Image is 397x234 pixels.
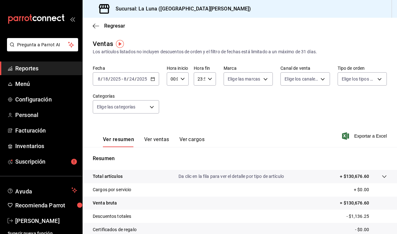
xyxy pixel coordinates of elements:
[15,95,77,104] span: Configuración
[103,136,205,147] div: navigation tabs
[179,136,205,147] button: Ver cargos
[340,173,369,180] p: + $130,676.60
[135,76,137,81] span: /
[93,155,387,162] p: Resumen
[101,76,103,81] span: /
[137,76,147,81] input: ----
[129,76,135,81] input: --
[343,132,387,140] button: Exportar a Excel
[167,66,189,70] label: Hora inicio
[15,142,77,150] span: Inventarios
[93,66,159,70] label: Fecha
[124,76,127,81] input: --
[228,76,260,82] span: Elige las marcas
[17,42,68,48] span: Pregunta a Parrot AI
[110,76,121,81] input: ----
[15,111,77,119] span: Personal
[93,173,123,180] p: Total artículos
[347,213,387,220] p: - $1,136.25
[111,5,251,13] h3: Sucursal: La Luna ([GEOGRAPHIC_DATA][PERSON_NAME])
[116,40,124,48] img: Tooltip marker
[103,76,108,81] input: --
[104,23,125,29] span: Regresar
[93,94,159,98] label: Categorías
[7,38,78,51] button: Pregunta a Parrot AI
[122,76,123,81] span: -
[144,136,169,147] button: Ver ventas
[280,66,330,70] label: Canal de venta
[93,49,387,55] div: Los artículos listados no incluyen descuentos de orden y el filtro de fechas está limitado a un m...
[93,186,131,193] p: Cargos por servicio
[98,76,101,81] input: --
[15,80,77,88] span: Menú
[93,200,117,206] p: Venta bruta
[70,16,75,22] button: open_drawer_menu
[15,157,77,166] span: Suscripción
[127,76,129,81] span: /
[15,201,77,210] span: Recomienda Parrot
[4,46,78,53] a: Pregunta a Parrot AI
[342,76,375,82] span: Elige los tipos de orden
[285,76,318,82] span: Elige los canales de venta
[93,226,137,233] p: Certificados de regalo
[340,200,387,206] p: = $130,676.60
[178,173,284,180] p: Da clic en la fila para ver el detalle por tipo de artículo
[93,39,113,49] div: Ventas
[338,66,387,70] label: Tipo de orden
[224,66,273,70] label: Marca
[103,136,134,147] button: Ver resumen
[15,217,77,225] span: [PERSON_NAME]
[93,23,125,29] button: Regresar
[354,186,387,193] p: + $0.00
[97,104,136,110] span: Elige las categorías
[15,126,77,135] span: Facturación
[108,76,110,81] span: /
[15,64,77,73] span: Reportes
[15,186,69,194] span: Ayuda
[93,213,131,220] p: Descuentos totales
[194,66,216,70] label: Hora fin
[355,226,387,233] p: - $0.00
